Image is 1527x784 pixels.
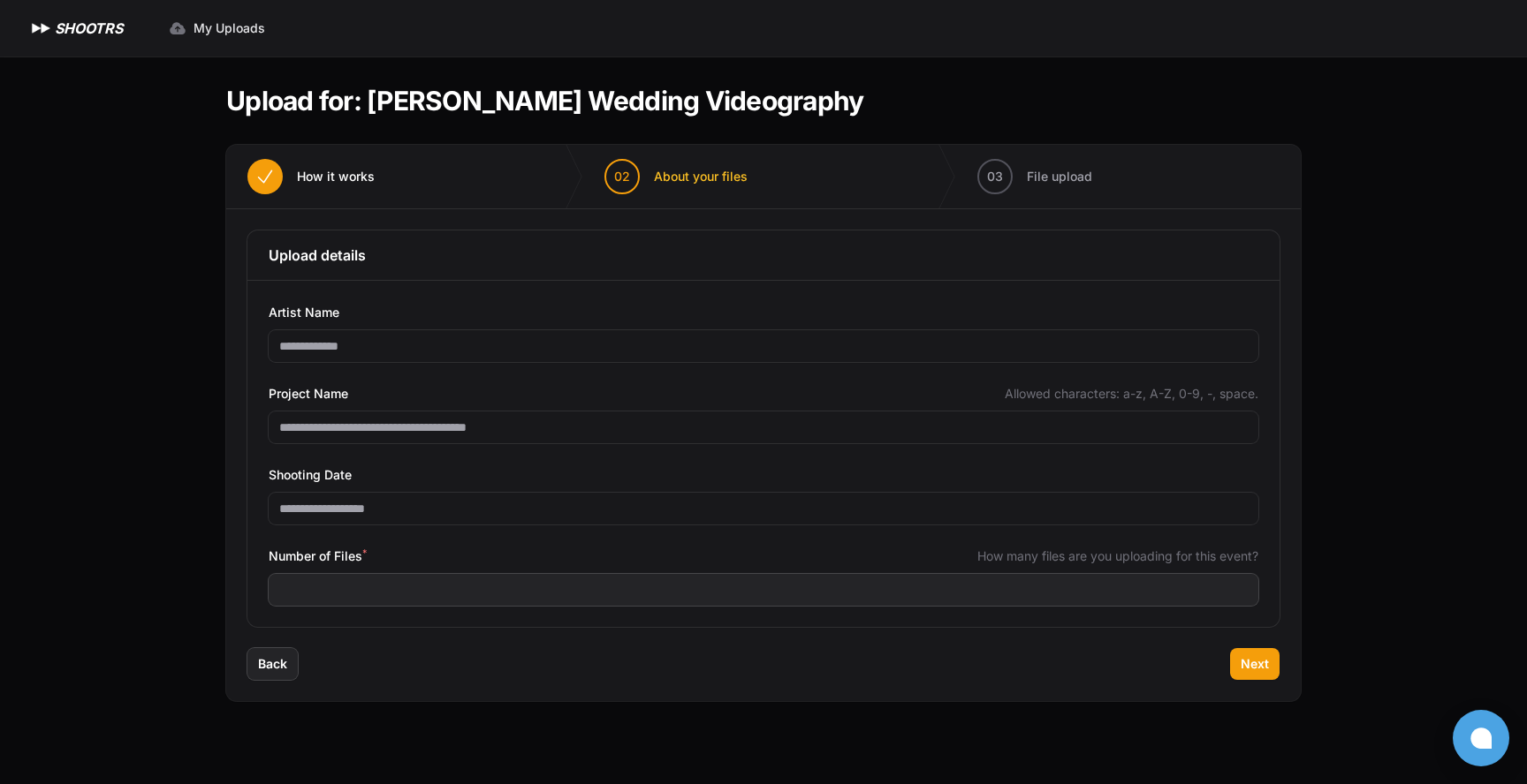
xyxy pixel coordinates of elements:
span: Artist Name [269,302,339,323]
span: Number of Files [269,546,367,567]
span: Allowed characters: a-z, A-Z, 0-9, -, space. [1005,385,1258,403]
h1: SHOOTRS [55,18,123,39]
span: Back [258,655,287,673]
span: File upload [1027,168,1092,185]
button: Open chat window [1453,710,1509,766]
span: How it works [297,168,375,185]
button: 02 About your files [583,145,769,208]
span: About your files [654,168,748,185]
a: My Uploads [158,12,276,44]
img: SHOOTRS [28,18,55,39]
span: My Uploads [194,19,265,37]
span: Shooting Date [269,464,352,486]
span: 03 [987,168,1003,185]
span: How many files are you uploading for this event? [977,547,1258,565]
h1: Upload for: [PERSON_NAME] Wedding Videography [226,85,863,117]
h3: Upload details [269,245,1258,266]
button: 03 File upload [956,145,1113,208]
button: Back [247,648,298,680]
a: SHOOTRS SHOOTRS [28,18,123,39]
button: Next [1230,648,1280,680]
span: Next [1241,655,1269,673]
span: Project Name [269,383,348,404]
button: How it works [226,145,396,208]
span: 02 [614,168,630,185]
